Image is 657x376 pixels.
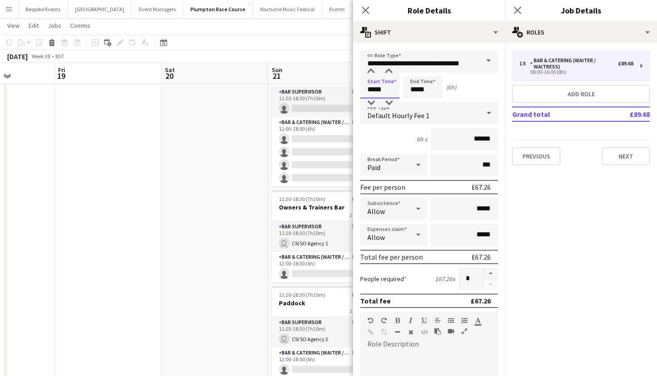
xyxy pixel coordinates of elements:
span: Allow [367,207,385,216]
app-card-role: Bar & Catering (Waiter / waitress)0/112:00-18:00 (6h) [272,252,372,282]
button: Strikethrough [434,317,441,324]
div: £67.26 [472,183,491,192]
button: Millbridge Court [352,0,403,18]
button: Fullscreen [461,328,467,335]
td: £89.68 [602,107,650,121]
span: 11:20-18:30 (7h10m) [279,196,325,202]
span: 2 Roles [350,308,365,314]
div: Roles [505,21,657,43]
button: HTML Code [421,329,427,336]
span: Paid [367,163,380,172]
button: Plumpton Race Course [183,0,253,18]
span: Default Hourly Fee 1 [367,111,430,120]
h3: Owners & Trainers Bar [272,203,372,211]
app-job-card: 11:20-18:30 (7h10m)1/2Owners & Trainers Bar2 RolesBar Supervisor1/111:20-18:30 (7h10m) CSI SO Age... [272,190,372,282]
div: Total fee per person [360,252,423,261]
button: Events [322,0,352,18]
button: Next [602,147,650,165]
span: View [7,21,20,30]
button: Undo [367,317,374,324]
h3: Role Details [353,4,505,16]
span: Sun [272,66,282,74]
span: Jobs [48,21,61,30]
app-job-card: 11:20-18:30 (7h10m)0/5Final Fence2 RolesBar Supervisor0/111:20-18:30 (7h10m) Bar & Catering (Wait... [272,56,372,187]
app-card-role: Bar Supervisor1/111:20-18:30 (7h10m) CSI SO Agency 2 [272,317,372,348]
div: £89.68 [618,60,633,67]
h3: Job Details [505,4,657,16]
button: Italic [408,317,414,324]
span: 11:20-18:30 (7h10m) [279,291,325,298]
div: 08:00-16:00 (8h) [519,70,633,74]
div: Shift [353,21,505,43]
button: Paste as plain text [434,328,441,335]
button: Nocturne Music Festival [253,0,322,18]
div: Bar & Catering (Waiter / waitress) [530,57,618,70]
button: Event Managers [132,0,183,18]
span: Week 38 [29,53,52,60]
button: Insert video [448,328,454,335]
div: £67.26 x [435,275,455,283]
app-card-role: Bar & Catering (Waiter / waitress)0/412:00-18:00 (6h) [272,117,372,187]
span: 1/4 [352,291,365,298]
button: Bold [394,317,400,324]
div: £67.26 [472,252,491,261]
button: Text Color [475,317,481,324]
span: Fri [58,66,65,74]
button: [GEOGRAPHIC_DATA] [68,0,132,18]
div: £67.26 [471,296,491,305]
span: Allow [367,233,385,242]
div: 1 x [519,60,530,67]
button: Previous [512,147,560,165]
a: Edit [25,20,42,31]
span: 19 [57,71,65,81]
app-card-role: Bar Supervisor1/111:20-18:30 (7h10m) CSI SO Agency 1 [272,222,372,252]
span: Comms [70,21,90,30]
span: 1/2 [352,196,365,202]
h3: Paddock [272,299,372,307]
button: Increase [484,268,498,279]
app-card-role: Bar Supervisor0/111:20-18:30 (7h10m) [272,87,372,117]
span: 20 [164,71,175,81]
button: Underline [421,317,427,324]
button: Redo [381,317,387,324]
button: Bespoke Events [18,0,68,18]
a: Comms [67,20,94,31]
div: 6h x [417,135,427,143]
button: Clear Formatting [408,329,414,336]
label: People required [360,275,407,283]
button: Ordered List [461,317,467,324]
div: Total fee [360,296,391,305]
button: Unordered List [448,317,454,324]
a: Jobs [44,20,65,31]
span: 2 Roles [350,212,365,218]
div: BST [55,53,64,60]
button: Add role [512,85,650,103]
a: View [4,20,23,31]
span: Sat [165,66,175,74]
div: (6h) [446,83,456,91]
span: Edit [29,21,39,30]
div: [DATE] [7,52,28,61]
div: Fee per person [360,183,405,192]
td: Grand total [512,107,602,121]
span: 21 [270,71,282,81]
button: Horizontal Line [394,329,400,336]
